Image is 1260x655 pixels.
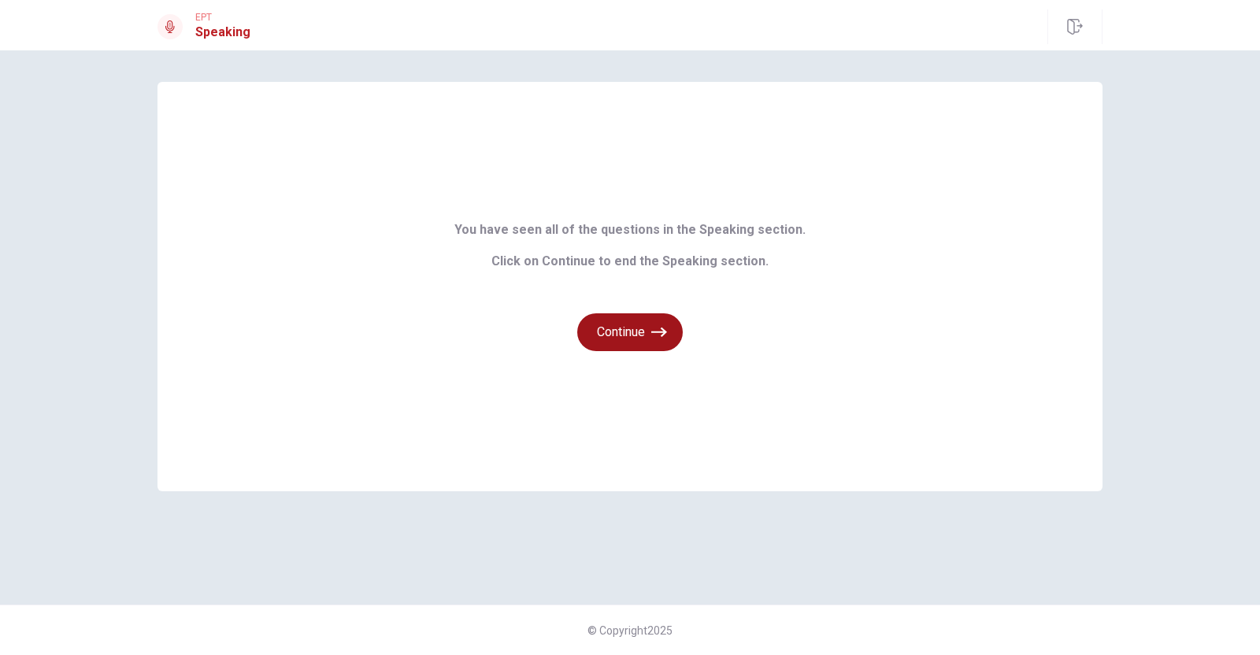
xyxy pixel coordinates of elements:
[454,222,806,268] b: You have seen all of the questions in the Speaking section. Click on Continue to end the Speaking...
[577,313,683,351] button: Continue
[195,23,250,42] h1: Speaking
[195,12,250,23] span: EPT
[587,624,673,637] span: © Copyright 2025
